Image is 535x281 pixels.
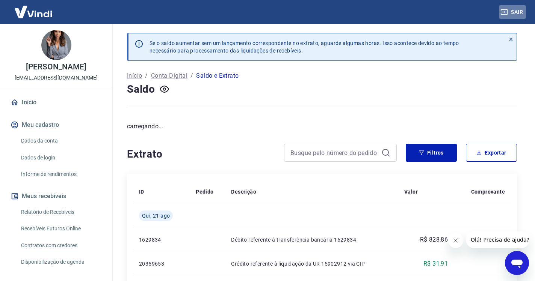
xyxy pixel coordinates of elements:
h4: Extrato [127,147,275,162]
span: Visualizar [469,231,487,249]
input: Busque pelo número do pedido [290,147,378,158]
span: Download [487,231,505,249]
p: -R$ 828,86 [418,235,448,244]
a: Disponibilização de agenda [18,254,103,270]
a: Relatório de Recebíveis [18,204,103,220]
p: Se o saldo aumentar sem um lançamento correspondente no extrato, aguarde algumas horas. Isso acon... [150,39,459,54]
p: [EMAIL_ADDRESS][DOMAIN_NAME] [15,74,98,82]
p: Crédito referente à liquidação da UR 15902912 via CIP [231,260,392,267]
p: Comprovante [471,188,505,195]
span: Qui, 21 ago [142,212,170,219]
a: Início [127,71,142,80]
a: Conta Digital [151,71,187,80]
span: Olá! Precisa de ajuda? [5,5,63,11]
p: Débito referente à transferência bancária 1629834 [231,236,392,243]
p: / [145,71,148,80]
button: Filtros [406,144,457,162]
h4: Saldo [127,82,155,97]
p: 20359653 [139,260,184,267]
a: Informe de rendimentos [18,167,103,182]
p: R$ 31,91 [423,259,448,268]
p: 1629834 [139,236,184,243]
p: ID [139,188,144,195]
a: Dados da conta [18,133,103,149]
p: Saldo e Extrato [196,71,239,80]
button: Meu cadastro [9,117,103,133]
a: Contratos com credores [18,238,103,253]
p: Valor [404,188,418,195]
a: Recebíveis Futuros Online [18,221,103,236]
img: 2a1775b7-0130-4a11-93e9-33df3cba95cb.jpeg [41,30,71,60]
iframe: Botão para abrir a janela de mensagens [505,251,529,275]
img: Vindi [9,0,58,23]
p: Pedido [196,188,213,195]
p: Descrição [231,188,256,195]
button: Exportar [466,144,517,162]
iframe: Mensagem da empresa [466,231,529,248]
button: Sair [499,5,526,19]
a: Dados de login [18,150,103,165]
p: [PERSON_NAME] [26,63,86,71]
iframe: Fechar mensagem [448,233,463,248]
p: / [190,71,193,80]
p: carregando... [127,122,517,131]
button: Meus recebíveis [9,188,103,204]
a: Início [9,94,103,111]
